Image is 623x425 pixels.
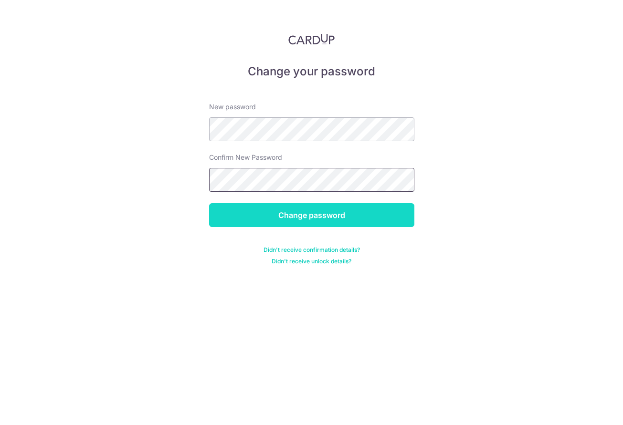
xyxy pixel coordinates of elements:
[209,102,256,112] label: New password
[209,153,282,162] label: Confirm New Password
[288,33,335,45] img: CardUp Logo
[209,203,414,227] input: Change password
[272,258,351,265] a: Didn't receive unlock details?
[264,246,360,254] a: Didn't receive confirmation details?
[209,64,414,79] h5: Change your password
